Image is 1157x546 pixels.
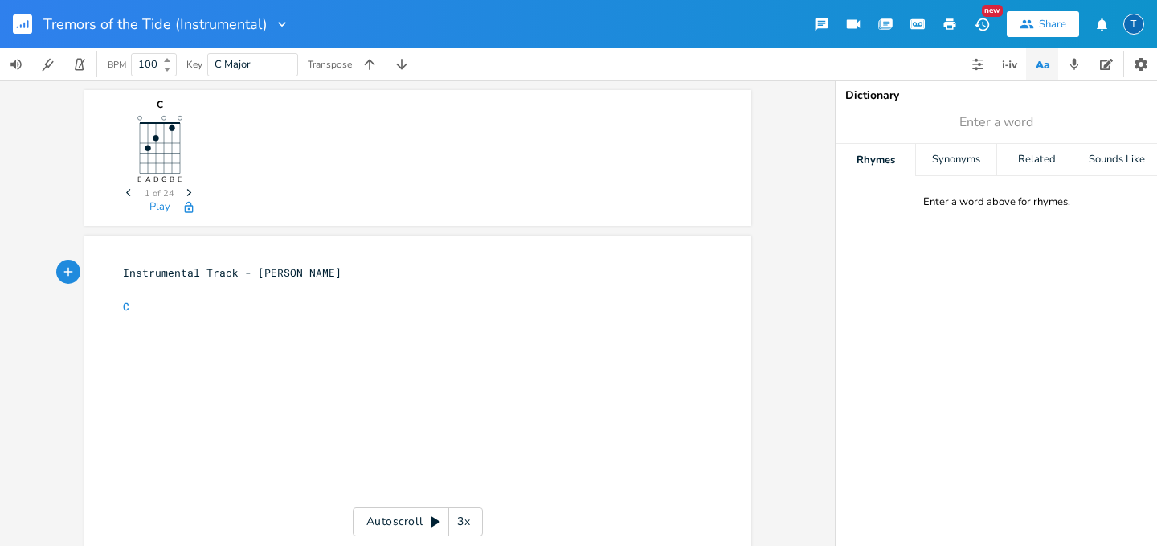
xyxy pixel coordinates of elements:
button: Share [1007,11,1079,37]
text: B [169,174,174,184]
div: Rhymes [836,144,915,176]
div: Synonyms [916,144,996,176]
button: Play [149,201,170,215]
span: C [123,299,129,314]
text: D [153,174,158,184]
div: The Killing Tide [1123,14,1144,35]
div: C [120,100,200,109]
text: A [145,174,150,184]
div: Sounds Like [1077,144,1157,176]
div: Enter a word above for rhymes. [923,195,1070,209]
text: E [177,174,181,184]
div: Dictionary [845,90,1147,101]
div: 3x [449,507,478,536]
div: Transpose [308,60,352,69]
span: Enter a word [959,113,1033,132]
div: BPM [108,60,126,69]
div: Share [1039,17,1066,31]
span: Tremors of the Tide (Instrumental) [43,17,268,31]
div: New [982,5,1003,17]
div: Autoscroll [353,507,483,536]
span: C Major [215,57,251,72]
button: New [966,10,998,39]
div: Key [186,60,202,69]
text: E [137,174,141,184]
text: G [161,174,166,184]
span: 1 of 24 [145,189,174,198]
span: Instrumental Track - [PERSON_NAME] [123,265,341,280]
button: T [1123,6,1144,43]
div: Related [997,144,1077,176]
